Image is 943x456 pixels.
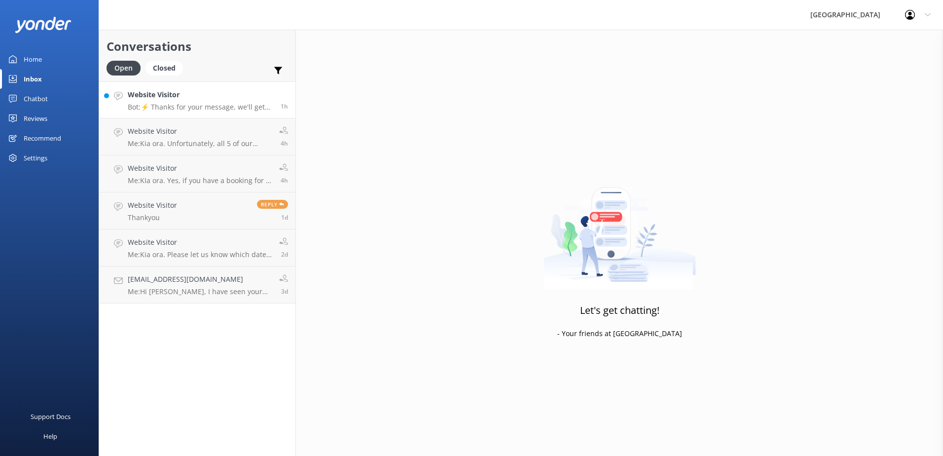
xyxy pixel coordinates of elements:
[128,213,177,222] p: Thankyou
[107,62,145,73] a: Open
[99,266,295,304] a: [EMAIL_ADDRESS][DOMAIN_NAME]Me:Hi [PERSON_NAME], I have seen your bookings you are trying to make...
[24,148,47,168] div: Settings
[128,126,272,137] h4: Website Visitor
[128,163,272,174] h4: Website Visitor
[281,213,288,222] span: Sep 08 2025 04:28pm (UTC +12:00) Pacific/Auckland
[128,200,177,211] h4: Website Visitor
[107,37,288,56] h2: Conversations
[24,109,47,128] div: Reviews
[99,192,295,229] a: Website VisitorThankyouReply1d
[24,128,61,148] div: Recommend
[257,200,288,209] span: Reply
[281,250,288,259] span: Sep 06 2025 05:18pm (UTC +12:00) Pacific/Auckland
[281,102,288,111] span: Sep 09 2025 02:53pm (UTC +12:00) Pacific/Auckland
[145,61,183,76] div: Closed
[557,328,682,339] p: - Your friends at [GEOGRAPHIC_DATA]
[281,139,288,148] span: Sep 09 2025 11:50am (UTC +12:00) Pacific/Auckland
[99,81,295,118] a: Website VisitorBot:⚡ Thanks for your message, we'll get back to you as soon as we can. You're als...
[43,426,57,446] div: Help
[281,287,288,296] span: Sep 06 2025 10:04am (UTC +12:00) Pacific/Auckland
[24,89,48,109] div: Chatbot
[145,62,188,73] a: Closed
[128,287,272,296] p: Me: Hi [PERSON_NAME], I have seen your bookings you are trying to make for next weekend. If you c...
[128,139,272,148] p: Me: Kia ora. Unfortunately, all 5 of our Tourist Flats are fully booked. Let us know if you have ...
[128,274,272,285] h4: [EMAIL_ADDRESS][DOMAIN_NAME]
[15,17,72,33] img: yonder-white-logo.png
[580,303,659,318] h3: Let's get chatting!
[107,61,141,76] div: Open
[31,407,71,426] div: Support Docs
[128,103,273,112] p: Bot: ⚡ Thanks for your message, we'll get back to you as soon as we can. You're also welcome to k...
[281,176,288,185] span: Sep 09 2025 11:48am (UTC +12:00) Pacific/Auckland
[24,49,42,69] div: Home
[128,176,272,185] p: Me: KIa ora. Yes, if you have a booking for a Group Lodge (triple or quad) there is a parking spa...
[544,166,696,290] img: artwork of a man stealing a conversation from at giant smartphone
[99,229,295,266] a: Website VisitorMe:Kia ora. Please let us know which dates you are wanting the Tourist Flat. Nga m...
[128,89,273,100] h4: Website Visitor
[24,69,42,89] div: Inbox
[128,250,272,259] p: Me: Kia ora. Please let us know which dates you are wanting the Tourist Flat. Nga mihi, RHPP Office.
[128,237,272,248] h4: Website Visitor
[99,118,295,155] a: Website VisitorMe:Kia ora. Unfortunately, all 5 of our Tourist Flats are fully booked. Let us kno...
[99,155,295,192] a: Website VisitorMe:KIa ora. Yes, if you have a booking for a Group Lodge (triple or quad) there is...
